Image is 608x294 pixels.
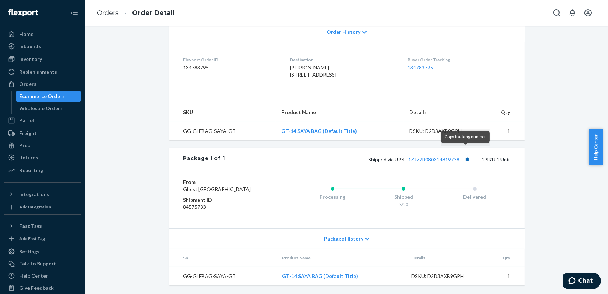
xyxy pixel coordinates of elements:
a: Freight [4,128,81,139]
div: Shipped [368,194,439,201]
a: Inbounds [4,41,81,52]
a: Order Detail [132,9,175,17]
div: Processing [297,194,368,201]
button: Copy tracking number [463,155,472,164]
th: SKU [169,249,277,267]
div: Talk to Support [19,260,56,267]
div: Ecommerce Orders [20,93,65,100]
th: SKU [169,103,276,122]
div: Settings [19,248,40,255]
td: GG-GLFBAG-SAYA-GT [169,122,276,141]
div: Package 1 of 1 [183,155,225,164]
button: Talk to Support [4,258,81,269]
span: Shipped via UPS [369,156,472,163]
div: Parcel [19,117,34,124]
th: Product Name [276,103,404,122]
button: Help Center [589,129,603,165]
dd: 134783795 [183,64,279,71]
th: Qty [482,103,524,122]
a: Replenishments [4,66,81,78]
div: Inventory [19,56,42,63]
a: Ecommerce Orders [16,91,82,102]
button: Open notifications [565,6,580,20]
div: Orders [19,81,36,88]
dt: From [183,179,269,186]
th: Details [406,249,484,267]
img: Flexport logo [8,9,38,16]
div: DSKU: D2D3AXB9GPH [409,128,476,135]
a: Orders [4,78,81,90]
th: Details [404,103,482,122]
div: Prep [19,142,30,149]
div: Integrations [19,191,49,198]
div: Inbounds [19,43,41,50]
th: Qty [484,249,525,267]
span: [PERSON_NAME] [STREET_ADDRESS] [290,65,336,78]
a: Add Integration [4,203,81,211]
button: Give Feedback [4,282,81,294]
a: Add Fast Tag [4,234,81,243]
a: Parcel [4,115,81,126]
a: Settings [4,246,81,257]
div: Freight [19,130,37,137]
dt: Flexport Order ID [183,57,279,63]
span: Ghost [GEOGRAPHIC_DATA] [183,186,251,192]
div: Add Integration [19,204,51,210]
div: Give Feedback [19,284,54,292]
a: 134783795 [407,65,433,71]
div: 1 SKU 1 Unit [225,155,510,164]
button: Open account menu [581,6,595,20]
div: Fast Tags [19,222,42,229]
span: Package History [324,235,363,242]
div: 8/20 [368,201,439,207]
dt: Shipment ID [183,196,269,203]
a: Returns [4,152,81,163]
dt: Buyer Order Tracking [407,57,510,63]
div: DSKU: D2D3AXB9GPH [411,273,478,280]
a: Reporting [4,165,81,176]
button: Close Navigation [67,6,81,20]
iframe: Opens a widget where you can chat to one of our agents [563,273,601,290]
button: Fast Tags [4,220,81,232]
a: Wholesale Orders [16,103,82,114]
td: GG-GLFBAG-SAYA-GT [169,267,277,286]
button: Integrations [4,189,81,200]
button: Open Search Box [550,6,564,20]
a: 1ZJ72R080314819738 [409,156,460,163]
dd: 84575733 [183,203,269,211]
a: Prep [4,140,81,151]
div: Wholesale Orders [20,105,63,112]
a: Help Center [4,270,81,282]
a: Orders [97,9,119,17]
a: GT-14 SAYA BAG (Default Title) [281,128,357,134]
ol: breadcrumbs [91,2,180,24]
div: Reporting [19,167,43,174]
a: Inventory [4,53,81,65]
div: Returns [19,154,38,161]
span: Copy tracking number [445,134,486,139]
div: Home [19,31,33,38]
th: Product Name [276,249,406,267]
dt: Destination [290,57,396,63]
a: Home [4,29,81,40]
td: 1 [484,267,525,286]
div: Delivered [439,194,510,201]
div: Add Fast Tag [19,236,45,242]
td: 1 [482,122,524,141]
a: GT-14 SAYA BAG (Default Title) [282,273,358,279]
div: Replenishments [19,68,57,76]
span: Order History [327,29,360,36]
div: Help Center [19,272,48,279]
